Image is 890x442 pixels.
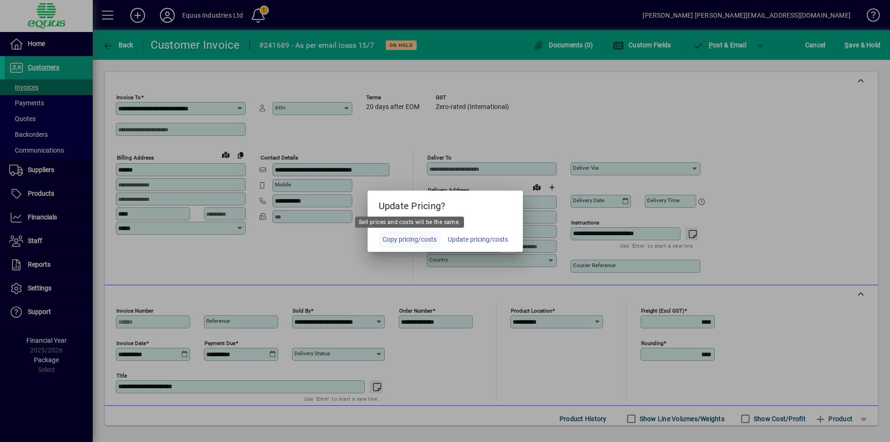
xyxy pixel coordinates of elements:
button: Copy pricing/costs [379,231,440,248]
button: Update pricing/costs [444,231,512,248]
h5: Update Pricing? [368,191,523,218]
div: Sell prices and costs will be the same. [355,217,464,228]
span: Update pricing/costs [448,235,508,244]
span: Copy pricing/costs [382,235,437,244]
